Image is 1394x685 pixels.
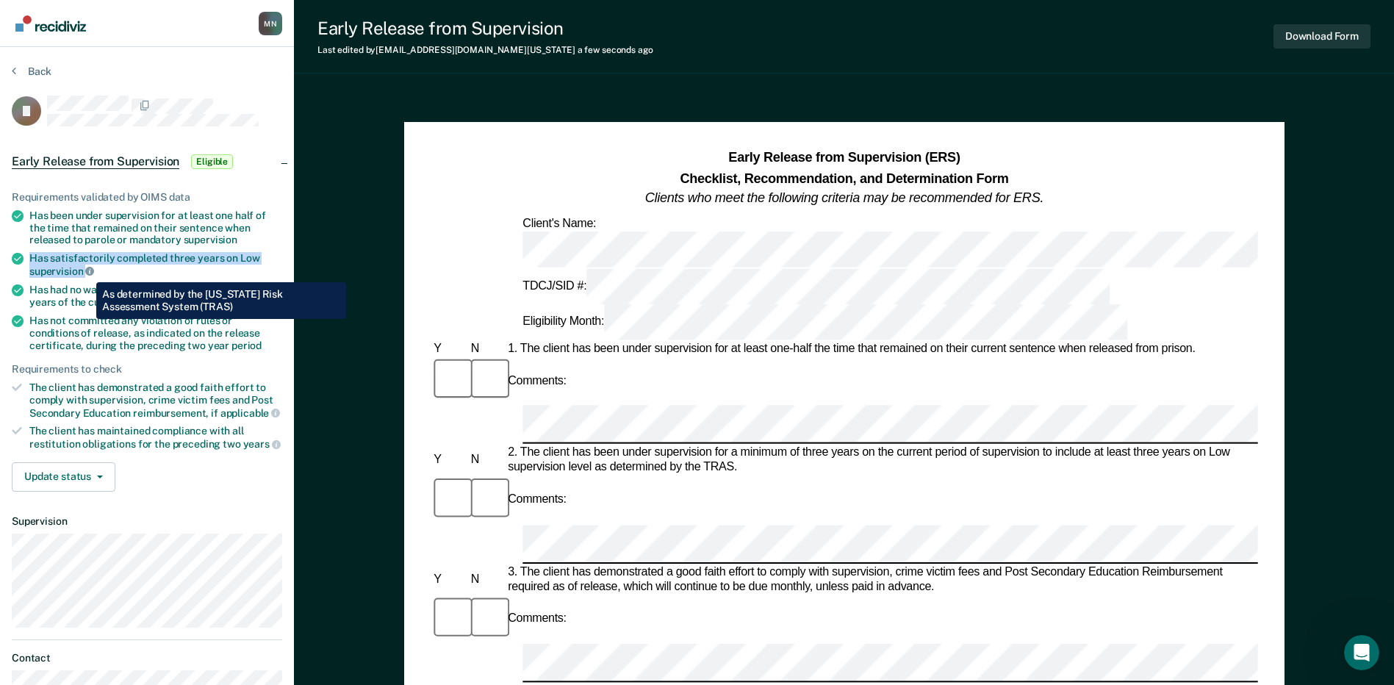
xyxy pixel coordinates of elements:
div: Has been under supervision for at least one half of the time that remained on their sentence when... [29,209,282,246]
dt: Contact [12,652,282,664]
span: Early Release from Supervision [12,154,179,169]
div: 3. The client has demonstrated a good faith effort to comply with supervision, crime victim fees ... [505,565,1258,595]
div: The client has demonstrated a good faith effort to comply with supervision, crime victim fees and... [29,381,282,419]
div: Has had no warrant issued during the previous two years of the current parole supervision [29,284,282,309]
div: Requirements validated by OIMS data [12,191,282,204]
div: Eligibility Month: [520,304,1130,340]
div: Has satisfactorily completed three years on Low [29,252,282,277]
button: Update status [12,462,115,492]
div: Has not committed any violation of rules or conditions of release, as indicated on the release ce... [29,315,282,351]
div: N [467,342,504,356]
span: period [215,296,256,308]
span: supervision [29,265,94,277]
div: Comments: [505,612,570,627]
div: TDCJ/SID #: [520,268,1113,304]
img: Recidiviz [15,15,86,32]
div: N [467,573,504,587]
div: Comments: [505,492,570,507]
div: 1. The client has been under supervision for at least one-half the time that remained on their cu... [505,342,1258,356]
div: Last edited by [EMAIL_ADDRESS][DOMAIN_NAME][US_STATE] [317,45,653,55]
button: Back [12,65,51,78]
strong: Checklist, Recommendation, and Determination Form [680,171,1008,185]
em: Clients who meet the following criteria may be recommended for ERS. [645,190,1043,205]
div: Y [431,453,467,468]
dt: Supervision [12,515,282,528]
span: Eligible [191,154,233,169]
div: M N [259,12,282,35]
strong: Early Release from Supervision (ERS) [728,151,960,165]
button: Download Form [1273,24,1370,49]
div: Early Release from Supervision [317,18,653,39]
div: Y [431,342,467,356]
span: supervision [184,234,237,245]
div: Comments: [505,373,570,388]
div: The client has maintained compliance with all restitution obligations for the preceding two [29,425,282,450]
span: applicable [220,407,280,419]
button: Profile dropdown button [259,12,282,35]
div: N [467,453,504,468]
span: a few seconds ago [578,45,653,55]
div: Y [431,573,467,587]
span: years [243,438,281,450]
div: Requirements to check [12,363,282,376]
span: period [231,340,262,351]
iframe: Intercom live chat [1344,635,1379,670]
div: 2. The client has been under supervision for a minimum of three years on the current period of su... [505,446,1258,476]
